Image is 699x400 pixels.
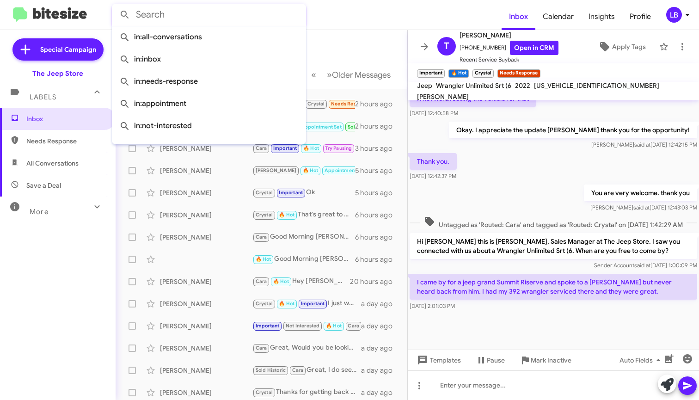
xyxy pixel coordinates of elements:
button: Auto Fields [612,352,671,369]
div: [PERSON_NAME] [160,344,252,353]
span: Cara [256,345,267,351]
span: Special Campaign [40,45,96,54]
div: 2 hours ago [355,99,400,109]
span: Sold Historic [256,367,286,373]
span: T [444,39,449,54]
span: in:sold-verified [119,137,299,159]
span: Important [301,301,325,307]
div: a day ago [361,321,400,331]
span: Sender Account [DATE] 1:00:09 PM [594,262,697,269]
span: [PERSON_NAME] [417,92,469,101]
span: [DATE] 2:01:03 PM [410,302,455,309]
a: Special Campaign [12,38,104,61]
div: LB [666,7,682,23]
span: 2022 [515,81,530,90]
small: 🔥 Hot [448,69,468,78]
span: Templates [415,352,461,369]
span: 🔥 Hot [303,145,319,151]
div: [PERSON_NAME] [160,321,252,331]
div: Ok [252,187,355,198]
div: 3 hours ago [355,144,400,153]
div: a day ago [361,366,400,375]
span: Cara [292,367,304,373]
span: in:all-conversations [119,26,299,48]
p: Thank you. [410,153,457,170]
span: in:needs-response [119,70,299,92]
span: [DATE] 12:42:37 PM [410,172,456,179]
span: Important [273,145,297,151]
span: Older Messages [332,70,391,80]
span: said at [634,141,650,148]
a: Profile [622,3,658,30]
span: Pause [487,352,505,369]
p: I came by for a jeep grand Summit Riserve and spoke to a [PERSON_NAME] but never heard back from ... [410,274,697,300]
span: 🔥 Hot [279,301,294,307]
span: Crystal [307,101,325,107]
small: Important [417,69,445,78]
span: Cara [348,323,359,329]
span: Sold Verified [348,124,378,130]
button: Mark Inactive [512,352,579,369]
small: Crystal [472,69,494,78]
a: Inbox [502,3,535,30]
span: More [30,208,49,216]
span: Mark Inactive [531,352,571,369]
span: [PERSON_NAME] [DATE] 12:42:15 PM [591,141,697,148]
div: 6 hours ago [355,233,400,242]
span: 🔥 Hot [279,212,294,218]
span: Not Interested [286,323,320,329]
div: [PERSON_NAME] [160,388,252,397]
span: Wrangler Unlimited Srt (6 [436,81,511,90]
span: » [327,69,332,80]
div: Good Morning [PERSON_NAME], Understood. Should you like to consider your options and bring the ve... [252,232,355,242]
span: Labels [30,93,56,101]
span: Crystal [256,190,273,196]
span: Crystal [256,301,273,307]
span: said at [633,204,650,211]
button: Templates [408,352,468,369]
a: Open in CRM [510,41,558,55]
button: Pause [468,352,512,369]
div: Good Morning [PERSON_NAME]. Unfortunately we are closed [DATE]. Available Mon-Fri: 9-8 and Sat 9-6 [252,254,355,265]
div: Thanks for getting back to me. What day this week works for a visit to have my used car manager, ... [252,387,361,398]
div: a day ago [361,299,400,308]
div: 2 hours ago [355,122,400,131]
div: The Jeep Store [32,69,83,78]
span: Save a Deal [26,181,61,190]
span: Cara [256,278,267,284]
span: [US_VEHICLE_IDENTIFICATION_NUMBER] [534,81,659,90]
span: Important [279,190,303,196]
span: Needs Response [331,101,370,107]
span: 🔥 Hot [256,256,271,262]
span: Inbox [26,114,105,123]
a: Insights [581,3,622,30]
div: 6 hours ago [355,255,400,264]
span: Appointment Set [325,167,365,173]
span: Recent Service Buyback [460,55,558,64]
span: [PERSON_NAME] [256,167,297,173]
p: You are very welcome. thank you [584,185,697,201]
div: [PERSON_NAME] [160,210,252,220]
a: Calendar [535,3,581,30]
div: 5 hours ago [355,166,400,175]
div: [PERSON_NAME] [160,233,252,242]
span: 🔥 Hot [273,278,289,284]
div: Great, I do see your lease is due next year in may. We'll touch base when we are closer to that l... [252,365,361,375]
nav: Page navigation example [306,65,396,84]
span: Crystal [256,389,273,395]
div: 20 hours ago [350,277,400,286]
div: [PERSON_NAME] [160,166,252,175]
span: [PERSON_NAME] [DATE] 12:43:03 PM [590,204,697,211]
div: 5 hours ago [355,188,400,197]
span: said at [634,262,650,269]
div: That's great to hear [PERSON_NAME]! We will check back in as we get closer to your lease end. Tha... [252,209,355,220]
span: Cara [256,234,267,240]
div: Not a problem, If you change your mind feel free to reach out. Thank you [PERSON_NAME] ! [252,320,361,331]
span: 🔥 Hot [303,167,319,173]
div: a day ago [361,344,400,353]
span: Cara [256,145,267,151]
